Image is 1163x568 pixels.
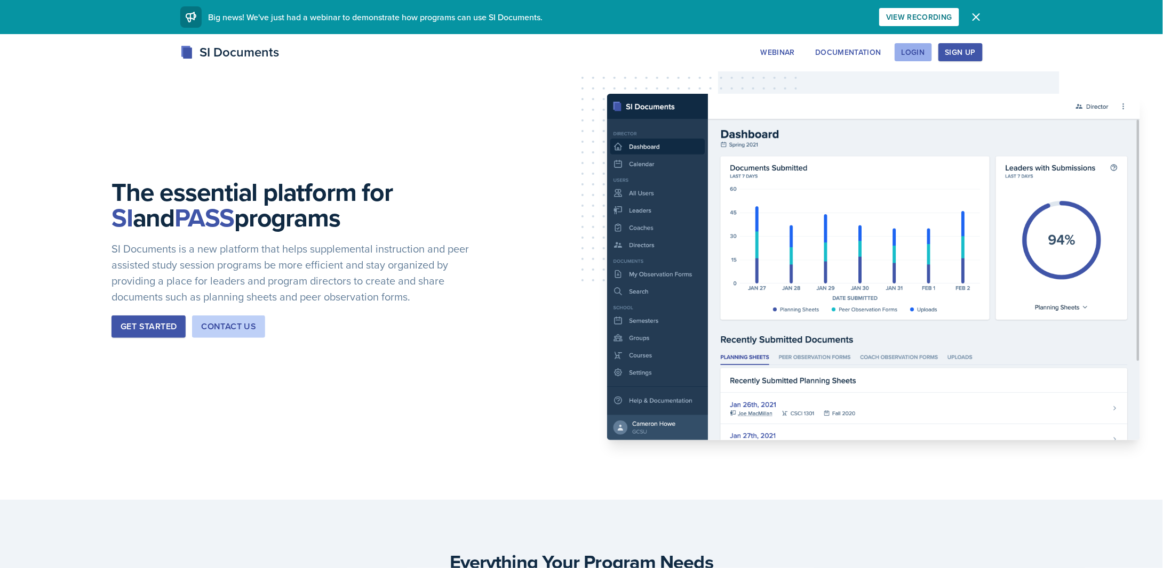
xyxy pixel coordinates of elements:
div: Webinar [761,48,795,56]
div: SI Documents [180,43,279,62]
button: Documentation [808,43,888,61]
button: Webinar [754,43,802,61]
div: Documentation [815,48,881,56]
button: Contact Us [192,315,265,338]
button: View Recording [879,8,959,26]
div: Get Started [121,320,177,333]
span: Big news! We've just had a webinar to demonstrate how programs can use SI Documents. [208,11,543,23]
button: Sign Up [938,43,983,61]
div: Login [902,48,925,56]
div: Contact Us [201,320,256,333]
div: Sign Up [945,48,976,56]
button: Login [895,43,932,61]
button: Get Started [111,315,186,338]
div: View Recording [886,13,952,21]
